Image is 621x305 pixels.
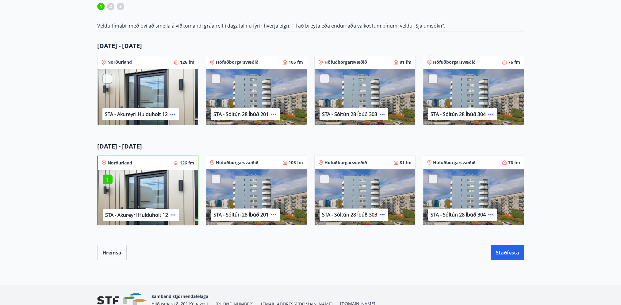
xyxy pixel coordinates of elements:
[105,212,168,218] p: STA - Akureyri Hulduholt 12
[216,59,259,65] p: Höfuðborgarsvæðið
[109,3,112,9] span: 2
[213,211,269,218] p: STA - Sóltún 28 Íbúð 201
[206,69,307,125] img: Paella dish
[100,3,102,9] span: 1
[400,160,412,166] p: 81 fm
[97,245,127,260] button: Hreinsa
[103,175,113,183] p: 1
[206,169,307,226] img: Paella dish
[97,42,524,50] p: [DATE] - [DATE]
[324,59,367,65] p: Höfuðborgarsvæðið
[97,22,524,29] p: Veldu tímabil með því að smella á viðkomandi gráa reit í dagatalinu fyrir hverja eign. Til að bre...
[508,160,520,166] p: 76 fm
[433,160,476,166] p: Höfuðborgarsvæðið
[400,59,412,65] p: 81 fm
[97,142,524,151] p: [DATE] - [DATE]
[322,211,377,218] p: STA - Sóltún 28 Íbúð 303
[108,160,132,166] p: Norðurland
[98,170,198,226] img: Paella dish
[105,111,168,118] p: STA - Akureyri Hulduholt 12
[315,169,415,226] img: Paella dish
[151,293,208,299] span: Samband stjórnendafélaga
[431,111,486,118] p: STA - Sóltún 28 Íbúð 304
[213,111,269,118] p: STA - Sóltún 28 Íbúð 201
[216,160,259,166] p: Höfuðborgarsvæðið
[289,59,303,65] p: 105 fm
[423,169,524,226] img: Paella dish
[423,69,524,125] img: Paella dish
[508,59,520,65] p: 76 fm
[119,3,122,9] span: 3
[315,69,415,125] img: Paella dish
[98,69,198,125] img: Paella dish
[180,160,194,166] p: 126 fm
[289,160,303,166] p: 105 fm
[433,59,476,65] p: Höfuðborgarsvæðið
[431,211,486,218] p: STA - Sóltún 28 Íbúð 304
[322,111,377,118] p: STA - Sóltún 28 Íbúð 303
[180,59,194,65] p: 126 fm
[491,245,524,260] button: Staðfesta
[324,160,367,166] p: Höfuðborgarsvæðið
[107,59,132,65] p: Norðurland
